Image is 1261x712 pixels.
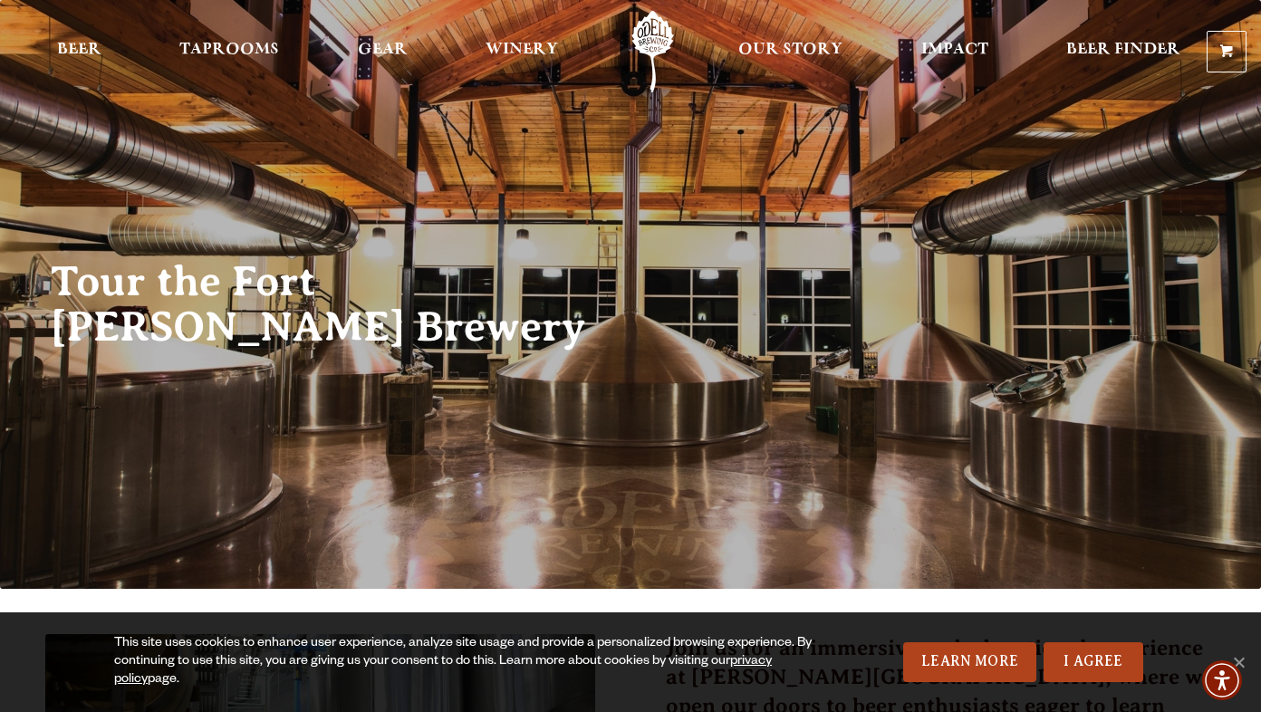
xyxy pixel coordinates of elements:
a: Beer Finder [1054,11,1192,92]
a: Impact [910,11,1000,92]
a: Winery [474,11,570,92]
span: Winery [486,43,558,57]
a: Beer [45,11,113,92]
a: Taprooms [168,11,291,92]
div: Accessibility Menu [1202,660,1242,700]
span: Taprooms [179,43,279,57]
a: Gear [346,11,419,92]
span: Beer [57,43,101,57]
h2: Tour the Fort [PERSON_NAME] Brewery [51,259,616,350]
span: Gear [358,43,408,57]
span: Our Story [738,43,842,57]
a: Odell Home [619,11,687,92]
a: Learn More [903,642,1036,682]
a: Our Story [727,11,854,92]
div: This site uses cookies to enhance user experience, analyze site usage and provide a personalized ... [114,635,816,689]
a: I Agree [1044,642,1143,682]
span: Impact [921,43,988,57]
span: Beer Finder [1066,43,1180,57]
